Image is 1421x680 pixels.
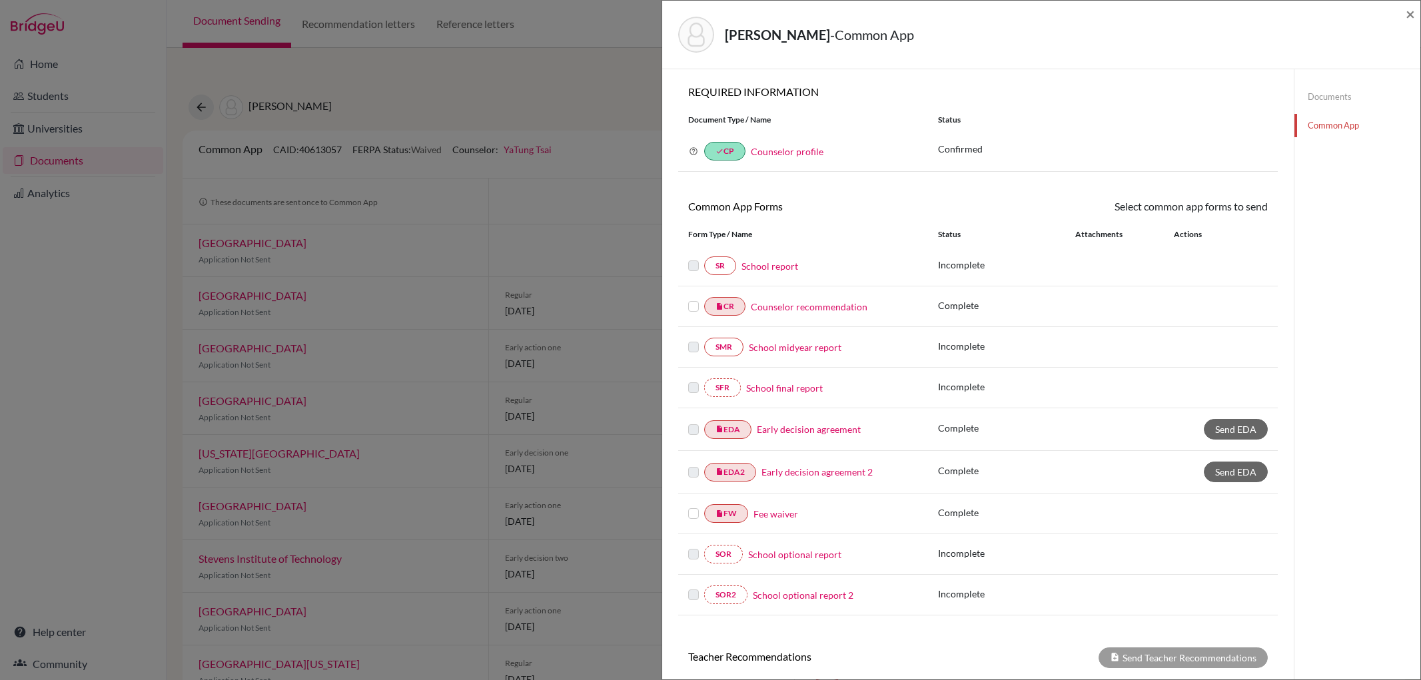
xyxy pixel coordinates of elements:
span: × [1406,4,1415,23]
a: insert_drive_fileCR [704,297,745,316]
div: Select common app forms to send [978,198,1278,214]
span: - Common App [830,27,914,43]
a: insert_drive_fileFW [704,504,748,523]
div: Status [938,228,1075,240]
p: Confirmed [938,142,1268,156]
i: insert_drive_file [715,510,723,517]
a: SOR2 [704,585,747,604]
i: insert_drive_file [715,425,723,433]
a: SFR [704,378,741,397]
div: Send Teacher Recommendations [1099,647,1268,668]
div: Actions [1158,228,1240,240]
a: School optional report [748,547,841,561]
div: Status [928,114,1278,126]
a: Send EDA [1204,419,1268,440]
a: Send EDA [1204,462,1268,482]
i: insert_drive_file [715,302,723,310]
a: Early decision agreement [757,422,861,436]
span: Send EDA [1215,424,1256,435]
a: School optional report 2 [753,588,853,602]
p: Incomplete [938,380,1075,394]
a: Counselor recommendation [751,300,867,314]
div: Form Type / Name [678,228,928,240]
p: Incomplete [938,587,1075,601]
a: Counselor profile [751,146,823,157]
h6: Teacher Recommendations [678,650,978,663]
i: done [715,147,723,155]
p: Incomplete [938,546,1075,560]
button: Close [1406,6,1415,22]
p: Complete [938,464,1075,478]
strong: [PERSON_NAME] [725,27,830,43]
p: Complete [938,298,1075,312]
p: Complete [938,421,1075,435]
span: Send EDA [1215,466,1256,478]
p: Incomplete [938,258,1075,272]
a: Documents [1294,85,1420,109]
a: doneCP [704,142,745,161]
h6: Common App Forms [678,200,978,212]
a: School final report [746,381,823,395]
i: insert_drive_file [715,468,723,476]
a: SOR [704,545,743,563]
a: School report [741,259,798,273]
a: Common App [1294,114,1420,137]
a: insert_drive_fileEDA2 [704,463,756,482]
a: Early decision agreement 2 [761,465,873,479]
div: Document Type / Name [678,114,928,126]
a: SR [704,256,736,275]
a: Fee waiver [753,507,798,521]
a: SMR [704,338,743,356]
div: Attachments [1075,228,1158,240]
h6: REQUIRED INFORMATION [678,85,1278,98]
a: School midyear report [749,340,841,354]
p: Complete [938,506,1075,519]
a: insert_drive_fileEDA [704,420,751,439]
p: Incomplete [938,339,1075,353]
